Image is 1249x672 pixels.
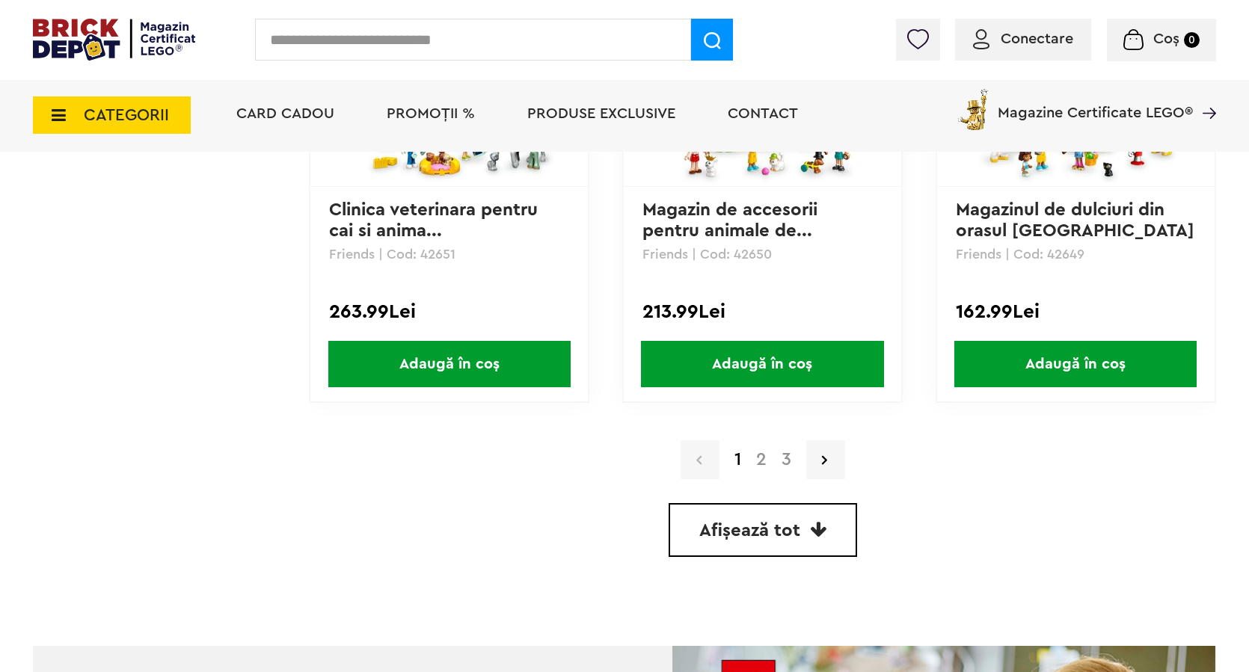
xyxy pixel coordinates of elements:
a: Card Cadou [236,106,334,121]
span: Afișează tot [699,522,800,540]
p: Friends | Cod: 42649 [956,247,1196,261]
a: Adaugă în coș [310,341,588,387]
a: Clinica veterinara pentru cai si anima... [329,201,543,240]
div: 263.99Lei [329,302,569,321]
a: Magazin de accesorii pentru animale de... [642,201,823,240]
span: CATEGORII [84,107,169,123]
a: Contact [728,106,798,121]
a: Magazinul de dulciuri din orasul [GEOGRAPHIC_DATA] [956,201,1194,240]
p: Friends | Cod: 42650 [642,247,883,261]
a: Afișează tot [669,503,857,557]
div: 213.99Lei [642,302,883,321]
span: Adaugă în coș [641,341,883,387]
a: 2 [749,451,774,469]
a: Adaugă în coș [624,341,901,387]
a: Conectare [973,31,1073,46]
a: Pagina urmatoare [806,440,845,479]
span: Adaugă în coș [954,341,1197,387]
a: Magazine Certificate LEGO® [1193,86,1216,101]
small: 0 [1184,32,1200,48]
div: 162.99Lei [956,302,1196,321]
a: PROMOȚII % [387,106,475,121]
strong: 1 [727,451,749,469]
a: Adaugă în coș [937,341,1215,387]
span: Magazine Certificate LEGO® [998,86,1193,120]
p: Friends | Cod: 42651 [329,247,569,261]
span: Adaugă în coș [328,341,571,387]
a: Produse exclusive [527,106,675,121]
a: 3 [774,451,799,469]
span: Conectare [1001,31,1073,46]
span: Coș [1153,31,1179,46]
